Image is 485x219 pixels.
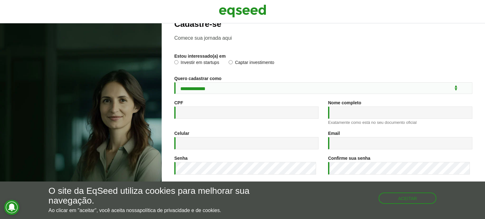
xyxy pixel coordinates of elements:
label: Celular [174,131,189,135]
a: política de privacidade e de cookies [140,208,220,213]
label: Email [328,131,340,135]
label: Estou interessado(a) em [174,54,226,58]
button: Aceitar [379,193,437,204]
label: CPF [174,101,183,105]
label: Confirme sua senha [328,156,370,160]
input: Captar investimento [229,60,233,64]
h5: O site da EqSeed utiliza cookies para melhorar sua navegação. [49,186,281,206]
input: Investir em startups [174,60,178,64]
h2: Cadastre-se [174,20,472,29]
p: Ao clicar em "aceitar", você aceita nossa . [49,207,281,213]
img: EqSeed Logo [219,3,266,19]
label: Investir em startups [174,60,219,66]
div: Exatamente como está no seu documento oficial [328,120,472,124]
label: Declaração do Perfil de Investidor [174,181,246,186]
label: Quero cadastrar como [174,76,221,81]
label: Nome completo [328,101,361,105]
p: Comece sua jornada aqui [174,35,472,41]
label: Captar investimento [229,60,274,66]
label: Senha [174,156,188,160]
